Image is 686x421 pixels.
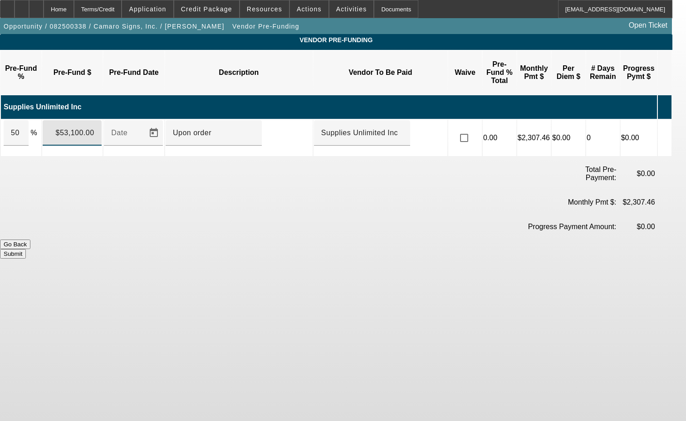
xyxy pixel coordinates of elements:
[552,134,585,142] p: $0.00
[625,18,671,33] a: Open Ticket
[658,98,667,115] i: Add
[519,64,549,81] p: Monthly Pmt $
[483,134,516,142] p: 0.00
[623,64,655,81] p: Progress Pymt $
[106,69,162,77] p: Pre-Fund Date
[485,60,514,85] p: Pre-Fund % Total
[44,69,101,77] p: Pre-Fund $
[4,103,657,111] p: Supplies Unlimited Inc
[503,198,616,206] p: Monthly Pmt $:
[618,223,655,231] p: $0.00
[621,134,657,142] p: $0.00
[503,223,616,231] p: Progress Payment Amount:
[518,134,550,142] p: $2,307.46
[580,166,617,182] p: Total Pre-Payment:
[167,69,310,77] p: Description
[618,170,655,178] p: $0.00
[174,0,239,18] button: Credit Package
[7,36,666,44] span: Vendor Pre-Funding
[3,64,39,81] p: Pre-Fund %
[111,129,127,137] mat-label: Date
[181,5,232,13] span: Credit Package
[658,129,667,146] i: Delete
[145,124,163,142] button: Open calendar
[297,5,322,13] span: Actions
[618,198,655,206] p: $2,307.46
[588,64,617,81] p: # Days Remain
[587,134,619,142] p: 0
[232,23,299,30] span: Vendor Pre-Funding
[290,0,328,18] button: Actions
[329,0,374,18] button: Activities
[554,64,583,81] p: Per Diem $
[247,5,282,13] span: Resources
[321,127,403,138] input: Account
[230,18,302,34] button: Vendor Pre-Funding
[316,69,445,77] p: Vendor To Be Paid
[4,23,225,30] span: Opportunity / 082500338 / Camaro Signs, Inc. / [PERSON_NAME]
[451,69,480,77] p: Waive
[336,5,367,13] span: Activities
[122,0,173,18] button: Application
[240,0,289,18] button: Resources
[129,5,166,13] span: Application
[30,129,37,137] span: %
